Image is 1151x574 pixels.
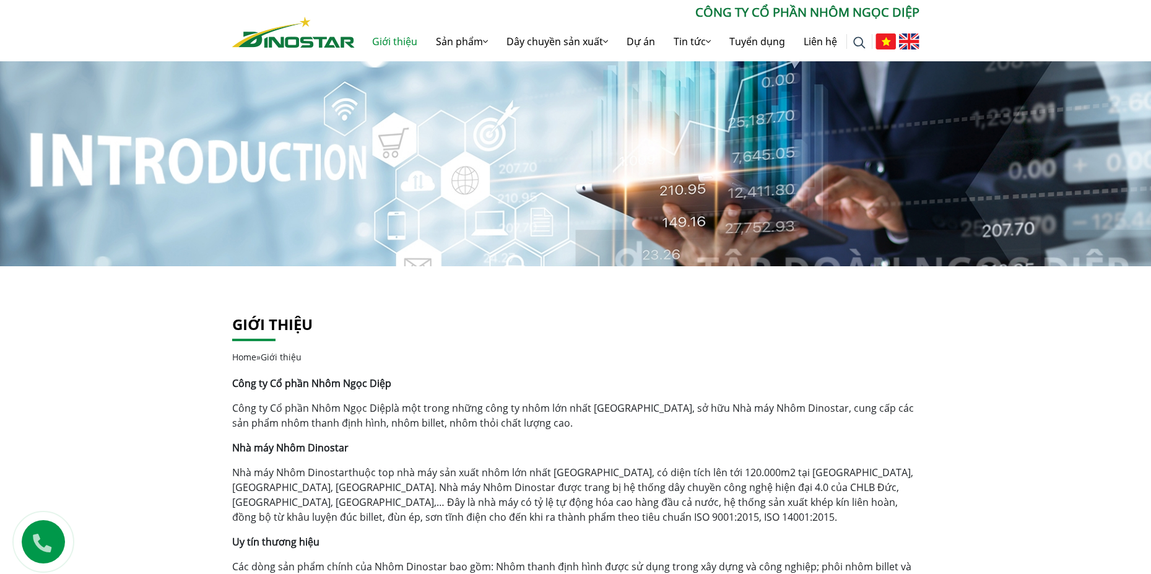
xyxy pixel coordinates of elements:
[232,401,391,415] a: Công ty Cổ phần Nhôm Ngọc Diệp
[899,33,919,50] img: English
[232,314,313,334] a: Giới thiệu
[232,17,355,48] img: Nhôm Dinostar
[232,351,256,363] a: Home
[232,376,391,390] strong: Công ty Cổ phần Nhôm Ngọc Diệp
[232,535,319,549] strong: Uy tín thương hiệu
[261,351,302,363] span: Giới thiệu
[363,22,427,61] a: Giới thiệu
[617,22,664,61] a: Dự án
[497,22,617,61] a: Dây chuyền sản xuất
[794,22,846,61] a: Liên hệ
[720,22,794,61] a: Tuyển dụng
[664,22,720,61] a: Tin tức
[232,466,349,479] a: Nhà máy Nhôm Dinostar
[355,3,919,22] p: CÔNG TY CỔ PHẦN NHÔM NGỌC DIỆP
[232,401,919,430] p: là một trong những công ty nhôm lớn nhất [GEOGRAPHIC_DATA], sở hữu Nhà máy Nhôm Dinostar, cung cấ...
[232,441,349,454] strong: Nhà máy Nhôm Dinostar
[875,33,896,50] img: Tiếng Việt
[232,465,919,524] p: thuộc top nhà máy sản xuất nhôm lớn nhất [GEOGRAPHIC_DATA], có diện tích lên tới 120.000m2 tại [G...
[427,22,497,61] a: Sản phẩm
[853,37,866,49] img: search
[232,351,302,363] span: »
